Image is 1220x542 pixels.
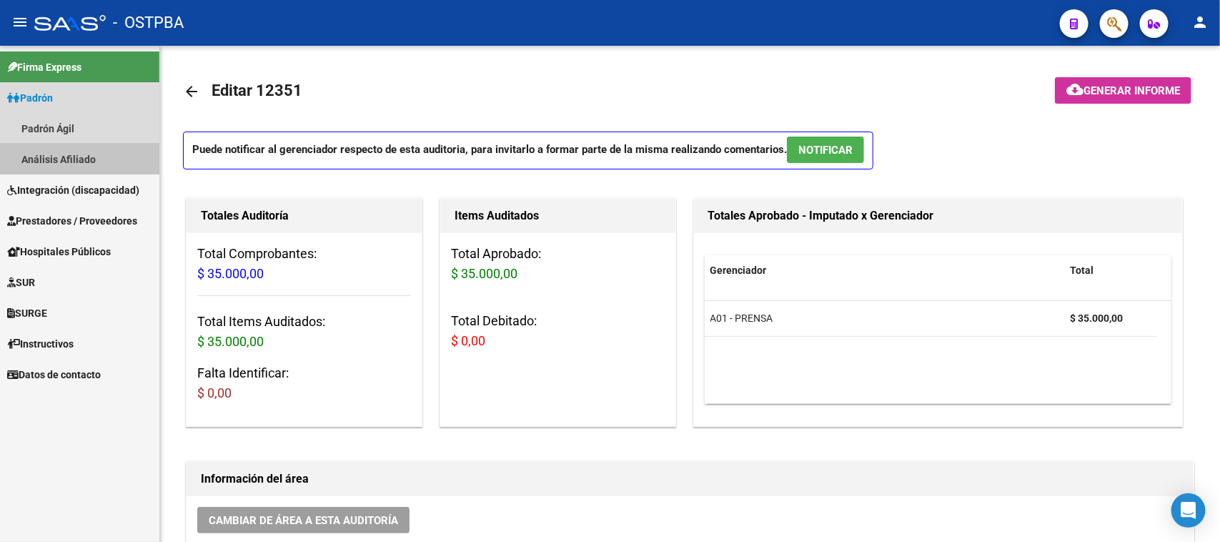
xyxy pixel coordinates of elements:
[197,507,410,533] button: Cambiar de área a esta auditoría
[7,213,137,229] span: Prestadores / Proveedores
[1191,14,1209,31] mat-icon: person
[7,305,47,321] span: SURGE
[710,312,773,324] span: A01 - PRENSA
[1065,255,1158,286] datatable-header-cell: Total
[197,312,411,352] h3: Total Items Auditados:
[451,244,665,284] h3: Total Aprobado:
[113,7,184,39] span: - OSTPBA
[7,275,35,290] span: SUR
[7,90,53,106] span: Padrón
[451,333,485,348] span: $ 0,00
[201,205,407,227] h1: Totales Auditoría
[710,265,767,276] span: Gerenciador
[7,336,74,352] span: Instructivos
[7,244,111,260] span: Hospitales Públicos
[1083,84,1180,97] span: Generar informe
[7,59,81,75] span: Firma Express
[1066,81,1083,98] mat-icon: cloud_download
[798,144,853,157] span: NOTIFICAR
[787,137,864,163] button: NOTIFICAR
[197,244,411,284] h3: Total Comprobantes:
[183,83,200,100] mat-icon: arrow_back
[1055,77,1191,104] button: Generar informe
[451,266,517,281] span: $ 35.000,00
[197,266,264,281] span: $ 35.000,00
[708,205,1169,227] h1: Totales Aprobado - Imputado x Gerenciador
[455,205,661,227] h1: Items Auditados
[183,132,873,169] p: Puede notificar al gerenciador respecto de esta auditoria, para invitarlo a formar parte de la mi...
[451,311,665,351] h3: Total Debitado:
[1071,312,1124,324] strong: $ 35.000,00
[1071,265,1094,276] span: Total
[7,182,139,198] span: Integración (discapacidad)
[11,14,29,31] mat-icon: menu
[7,367,101,383] span: Datos de contacto
[197,363,411,403] h3: Falta Identificar:
[212,82,302,99] span: Editar 12351
[1171,493,1206,528] div: Open Intercom Messenger
[197,385,232,400] span: $ 0,00
[705,255,1065,286] datatable-header-cell: Gerenciador
[197,334,264,349] span: $ 35.000,00
[201,468,1179,491] h1: Información del área
[209,514,398,527] span: Cambiar de área a esta auditoría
